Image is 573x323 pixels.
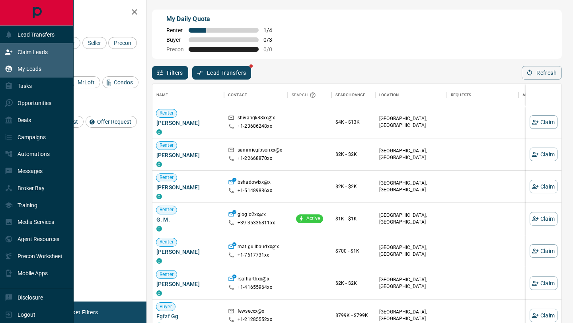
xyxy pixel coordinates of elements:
[156,174,177,181] span: Renter
[228,84,247,106] div: Contact
[379,309,443,322] p: [GEOGRAPHIC_DATA], [GEOGRAPHIC_DATA]
[292,84,318,106] div: Search
[530,115,557,129] button: Claim
[379,276,443,290] p: [GEOGRAPHIC_DATA], [GEOGRAPHIC_DATA]
[379,212,443,226] p: [GEOGRAPHIC_DATA], [GEOGRAPHIC_DATA]
[85,40,104,46] span: Seller
[156,119,220,127] span: [PERSON_NAME]
[379,180,443,193] p: [GEOGRAPHIC_DATA], [GEOGRAPHIC_DATA]
[522,66,562,80] button: Refresh
[238,284,272,291] p: +1- 41655964xx
[447,84,518,106] div: Requests
[530,212,557,226] button: Claim
[238,252,269,259] p: +1- 7617731xx
[238,211,266,220] p: giogio2xx@x
[156,216,220,224] span: G. M.
[335,215,371,222] p: $1K - $1K
[111,79,136,86] span: Condos
[156,290,162,296] div: condos.ca
[375,84,447,106] div: Location
[335,84,366,106] div: Search Range
[86,116,137,128] div: Offer Request
[82,37,107,49] div: Seller
[156,226,162,232] div: condos.ca
[156,142,177,149] span: Renter
[94,119,134,125] span: Offer Request
[166,27,184,33] span: Renter
[156,84,168,106] div: Name
[530,180,557,193] button: Claim
[530,309,557,322] button: Claim
[530,244,557,258] button: Claim
[238,308,264,316] p: fewsecxx@x
[530,276,557,290] button: Claim
[331,84,375,106] div: Search Range
[192,66,251,80] button: Lead Transfers
[66,76,100,88] div: MrLoft
[224,84,288,106] div: Contact
[263,37,281,43] span: 0 / 3
[111,40,134,46] span: Precon
[156,258,162,264] div: condos.ca
[238,220,275,226] p: +39- 35336811xx
[166,46,184,53] span: Precon
[156,206,177,213] span: Renter
[238,276,269,284] p: rsalharthxx@x
[451,84,471,106] div: Requests
[152,84,224,106] div: Name
[166,14,281,24] p: My Daily Quota
[238,123,272,130] p: +1- 23686248xx
[156,271,177,278] span: Renter
[335,183,371,190] p: $2K - $2K
[238,243,279,252] p: mat.guilbaudxx@x
[335,312,371,319] p: $799K - $799K
[263,46,281,53] span: 0 / 0
[166,37,184,43] span: Buyer
[238,115,275,123] p: shivangk88xx@x
[379,84,399,106] div: Location
[379,148,443,161] p: [GEOGRAPHIC_DATA], [GEOGRAPHIC_DATA]
[530,148,557,161] button: Claim
[238,316,272,323] p: +1- 21285552xx
[335,151,371,158] p: $2K - $2K
[156,239,177,245] span: Renter
[75,79,97,86] span: MrLoft
[25,8,138,18] h2: Filters
[156,183,220,191] span: [PERSON_NAME]
[156,151,220,159] span: [PERSON_NAME]
[238,187,272,194] p: +1- 51489886xx
[156,312,220,320] span: Fgfzf Gg
[156,110,177,117] span: Renter
[379,244,443,258] p: [GEOGRAPHIC_DATA], [GEOGRAPHIC_DATA]
[60,305,103,319] button: Reset Filters
[156,129,162,135] div: condos.ca
[156,280,220,288] span: [PERSON_NAME]
[238,147,282,155] p: sammiegibsonxx@x
[335,119,371,126] p: $4K - $13K
[238,155,272,162] p: +1- 22668870xx
[156,161,162,167] div: condos.ca
[303,215,323,222] span: Active
[108,37,137,49] div: Precon
[238,179,271,187] p: bshadowixx@x
[263,27,281,33] span: 1 / 4
[156,248,220,256] span: [PERSON_NAME]
[335,280,371,287] p: $2K - $2K
[156,304,175,310] span: Buyer
[156,194,162,199] div: condos.ca
[102,76,138,88] div: Condos
[335,247,371,255] p: $700 - $1K
[379,115,443,129] p: [GEOGRAPHIC_DATA], [GEOGRAPHIC_DATA]
[152,66,188,80] button: Filters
